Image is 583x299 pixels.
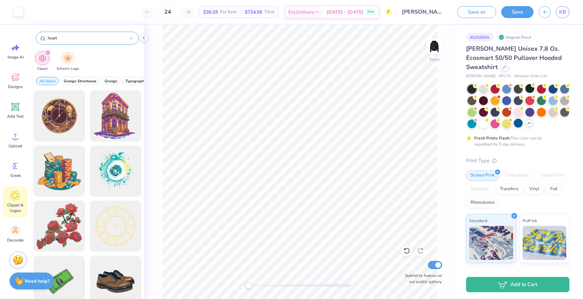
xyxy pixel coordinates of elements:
[523,226,567,260] img: Puff Ink
[536,170,569,181] div: Digital Print
[39,79,56,84] span: All Styles
[37,66,48,71] span: Clipart
[8,84,23,89] span: Designs
[546,184,562,194] div: Foil
[47,35,130,41] input: Try "Stars"
[245,9,262,16] span: $724.56
[39,54,46,62] img: Clipart Image
[457,6,496,18] button: Save as
[245,282,252,289] div: Accessibility label
[501,6,534,18] button: Save
[466,45,562,71] span: [PERSON_NAME] Unisex 7.8 Oz. Ecosmart 50/50 Pullover Hooded Sweatshirt
[469,269,486,277] span: Neon Ink
[36,77,59,85] button: filter button
[57,66,79,71] span: School's Logo
[64,54,72,62] img: School's Logo Image
[220,9,237,16] span: Per Item
[556,6,569,18] a: KB
[428,39,441,53] img: Front
[102,77,120,85] button: filter button
[514,73,548,79] span: Minimum Order: 24 +
[25,278,49,284] strong: Need help?
[35,51,49,71] button: filter button
[397,5,447,19] input: Untitled Design
[474,135,558,147] div: This color can be expedited for 5 day delivery.
[7,237,24,243] span: Decorate
[264,9,274,16] span: Total
[154,6,181,18] input: – –
[469,226,513,260] img: Standard
[105,79,117,84] span: Grunge
[4,202,27,213] span: Clipart & logos
[469,217,487,224] span: Standard
[499,73,511,79] span: # P170
[525,184,544,194] div: Vinyl
[35,51,49,71] div: filter for Clipart
[401,272,442,285] label: Submit to feature on our public gallery.
[466,157,569,165] div: Print Type
[7,114,24,119] span: Add Text
[466,198,499,208] div: Rhinestones
[122,77,149,85] button: filter button
[501,170,534,181] div: Embroidery
[8,54,24,60] span: Image AI
[9,143,22,149] span: Upload
[495,184,523,194] div: Transfers
[368,10,374,14] span: Free
[466,33,493,41] div: # 525699A
[466,277,569,292] button: Add to Cart
[64,79,96,84] span: Grunge Streetwear
[125,79,146,84] span: Typography
[61,77,100,85] button: filter button
[523,269,563,277] span: Metallic & Glitter Ink
[327,9,363,16] span: [DATE] - [DATE]
[466,73,495,79] span: [PERSON_NAME]
[57,51,79,71] button: filter button
[466,184,493,194] div: Applique
[474,135,510,141] strong: Fresh Prints Flash:
[497,33,535,41] div: Original Proof
[57,51,79,71] div: filter for School's Logo
[466,170,499,181] div: Screen Print
[430,56,439,63] div: Front
[10,173,21,178] span: Greek
[523,217,537,224] span: Puff Ink
[559,8,566,16] span: KB
[203,9,218,16] span: $30.19
[288,9,314,16] span: Est. Delivery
